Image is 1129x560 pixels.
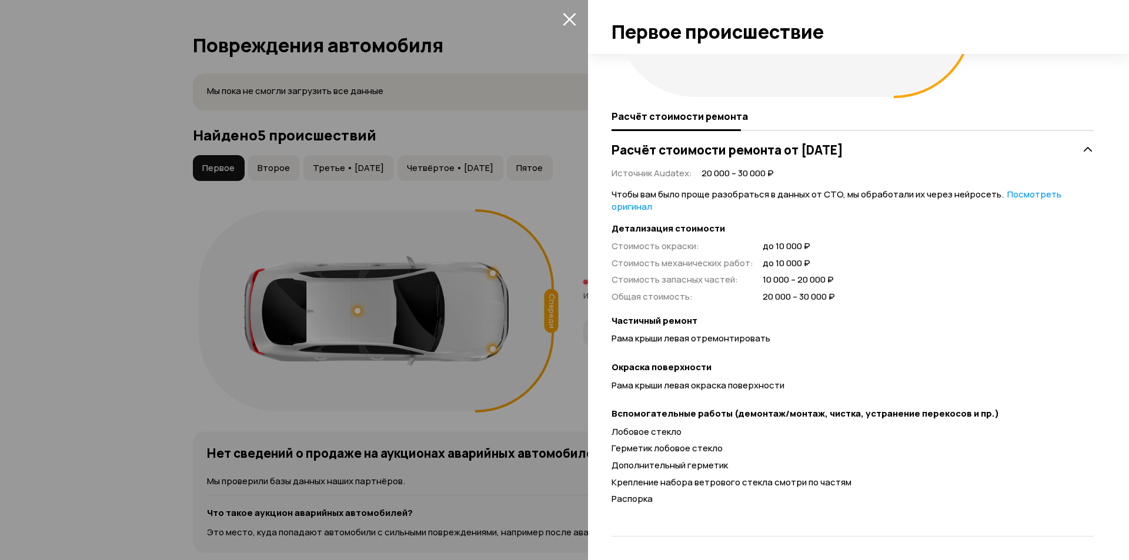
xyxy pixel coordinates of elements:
strong: Частичный ремонт [612,315,1094,327]
strong: Окраска поверхности [612,361,1094,374]
span: Лобовое стекло [612,425,682,438]
span: 10 000 – 20 000 ₽ [763,274,835,286]
strong: Детализация стоимости [612,223,1094,235]
span: Рама крыши левая отремонтировать [612,332,770,344]
span: Общая стоимость : [612,290,693,303]
span: Стоимость окраски : [612,240,699,252]
strong: Вспомогательные работы (демонтаж/монтаж, чистка, устранение перекосов и пр.) [612,408,1094,420]
span: до 10 000 ₽ [763,240,835,253]
span: Дополнительный герметик [612,459,728,471]
span: Расчёт стоимости ремонта [612,110,748,122]
span: Стоимость механических работ : [612,257,753,269]
span: до 10 000 ₽ [763,257,835,270]
span: Крепление набора ветрового стекла смотри по частям [612,476,851,488]
span: Рама крыши левая окраска поверхности [612,379,784,391]
span: 20 000 – 30 000 ₽ [702,167,774,180]
span: Герметик лобовое стекло [612,442,723,454]
a: Посмотреть оригинал [612,188,1061,213]
span: Стоимость запасных частей : [612,273,738,286]
span: Распорка [612,492,653,505]
button: закрыть [560,9,579,28]
span: Чтобы вам было проще разобраться в данных от СТО, мы обработали их через нейросеть. [612,188,1061,213]
span: 20 000 – 30 000 ₽ [763,291,835,303]
h3: Расчёт стоимости ремонта от [DATE] [612,142,843,157]
span: Источник Audatex : [612,167,692,179]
